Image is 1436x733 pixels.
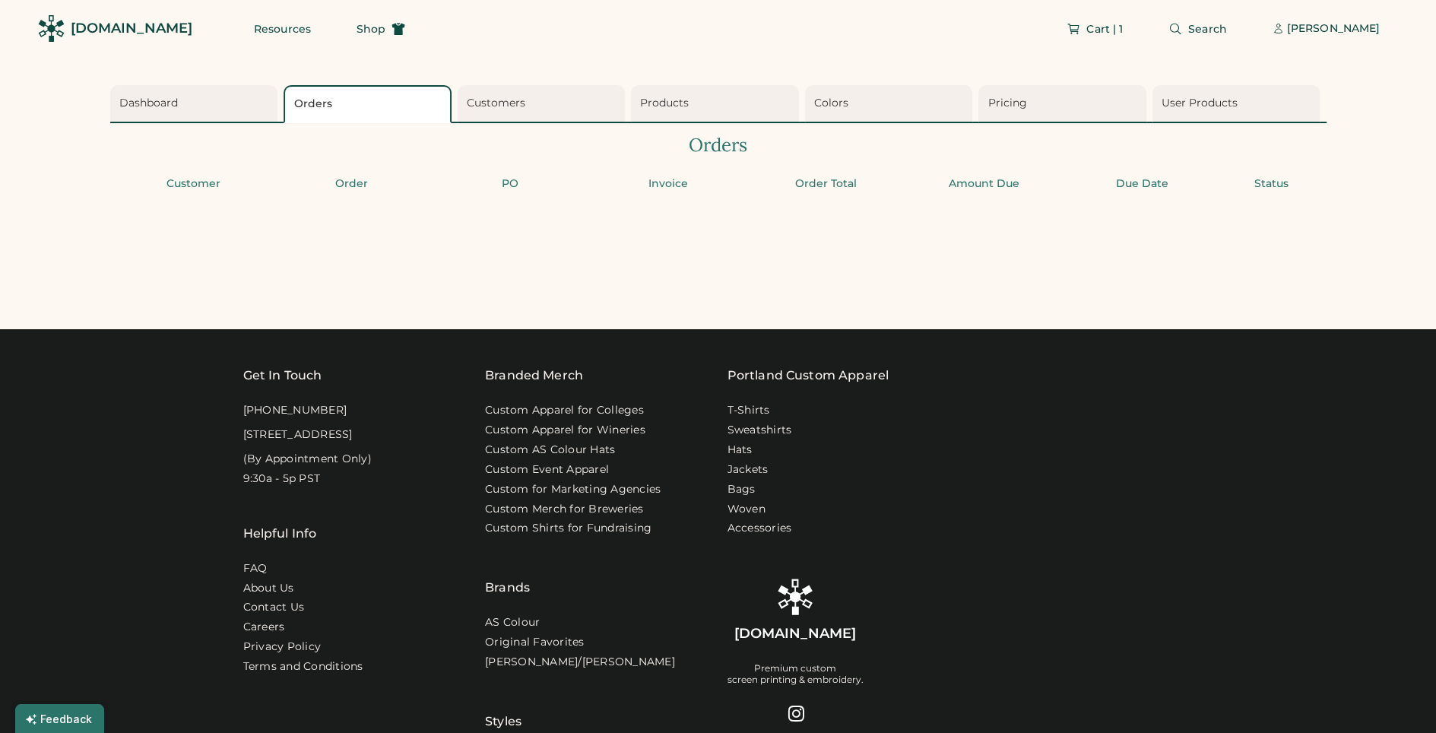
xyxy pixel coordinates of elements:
[338,14,423,44] button: Shop
[485,521,651,536] a: Custom Shirts for Fundraising
[485,655,675,670] a: [PERSON_NAME]/[PERSON_NAME]
[485,615,540,630] a: AS Colour
[243,620,285,635] a: Careers
[485,462,609,478] a: Custom Event Apparel
[38,15,65,42] img: Rendered Logo - Screens
[1162,96,1316,111] div: User Products
[1048,14,1141,44] button: Cart | 1
[728,521,792,536] a: Accessories
[71,19,192,38] div: [DOMAIN_NAME]
[243,471,321,487] div: 9:30a - 5p PST
[728,403,770,418] a: T-Shirts
[728,482,756,497] a: Bags
[467,96,621,111] div: Customers
[728,462,769,478] a: Jackets
[728,502,766,517] a: Woven
[243,600,305,615] a: Contact Us
[777,579,813,615] img: Rendered Logo - Screens
[1188,24,1227,34] span: Search
[728,366,889,385] a: Portland Custom Apparel
[485,443,615,458] a: Custom AS Colour Hats
[640,96,794,111] div: Products
[594,176,743,192] div: Invoice
[110,132,1327,158] div: Orders
[243,639,322,655] a: Privacy Policy
[119,176,268,192] div: Customer
[728,443,753,458] a: Hats
[485,423,645,438] a: Custom Apparel for Wineries
[1150,14,1245,44] button: Search
[243,366,322,385] div: Get In Touch
[734,624,856,643] div: [DOMAIN_NAME]
[357,24,385,34] span: Shop
[1226,176,1317,192] div: Status
[243,525,317,543] div: Helpful Info
[485,674,521,731] div: Styles
[728,423,792,438] a: Sweatshirts
[243,659,363,674] div: Terms and Conditions
[485,502,644,517] a: Custom Merch for Breweries
[243,581,294,596] a: About Us
[485,366,583,385] div: Branded Merch
[243,452,372,467] div: (By Appointment Only)
[485,541,530,597] div: Brands
[243,427,353,443] div: [STREET_ADDRESS]
[1287,21,1380,36] div: [PERSON_NAME]
[243,403,347,418] div: [PHONE_NUMBER]
[1086,24,1123,34] span: Cart | 1
[277,176,426,192] div: Order
[485,403,644,418] a: Custom Apparel for Colleges
[728,662,864,687] div: Premium custom screen printing & embroidery.
[485,635,585,650] a: Original Favorites
[243,561,268,576] a: FAQ
[910,176,1059,192] div: Amount Due
[236,14,329,44] button: Resources
[436,176,585,192] div: PO
[1068,176,1217,192] div: Due Date
[485,482,661,497] a: Custom for Marketing Agencies
[119,96,274,111] div: Dashboard
[987,96,1142,111] div: Pricing
[814,96,968,111] div: Colors
[752,176,901,192] div: Order Total
[294,97,445,112] div: Orders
